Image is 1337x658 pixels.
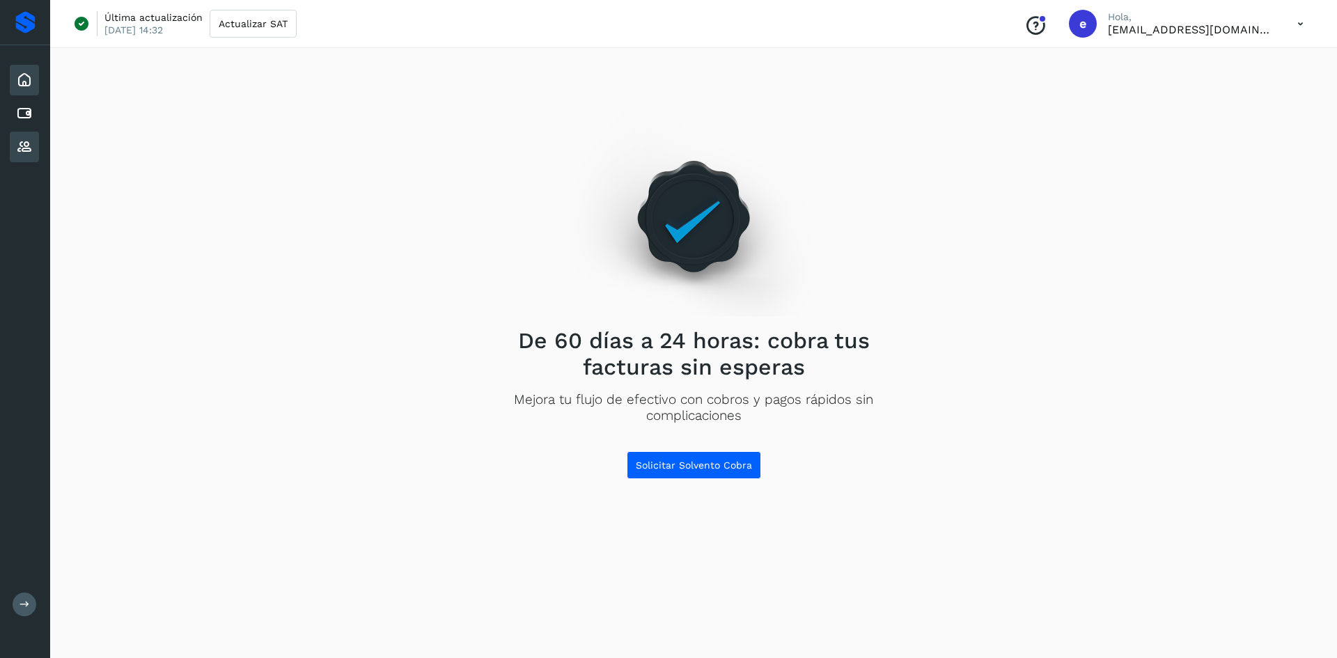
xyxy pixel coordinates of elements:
[627,451,761,479] button: Solicitar Solvento Cobra
[10,98,39,129] div: Cuentas por pagar
[1108,11,1275,23] p: Hola,
[495,327,892,381] h2: De 60 días a 24 horas: cobra tus facturas sin esperas
[573,112,814,316] img: Empty state image
[219,19,288,29] span: Actualizar SAT
[210,10,297,38] button: Actualizar SAT
[636,460,752,470] span: Solicitar Solvento Cobra
[104,11,203,24] p: Última actualización
[104,24,163,36] p: [DATE] 14:32
[495,392,892,424] p: Mejora tu flujo de efectivo con cobros y pagos rápidos sin complicaciones
[10,132,39,162] div: Proveedores
[10,65,39,95] div: Inicio
[1108,23,1275,36] p: eestrada@grupo-gmx.com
